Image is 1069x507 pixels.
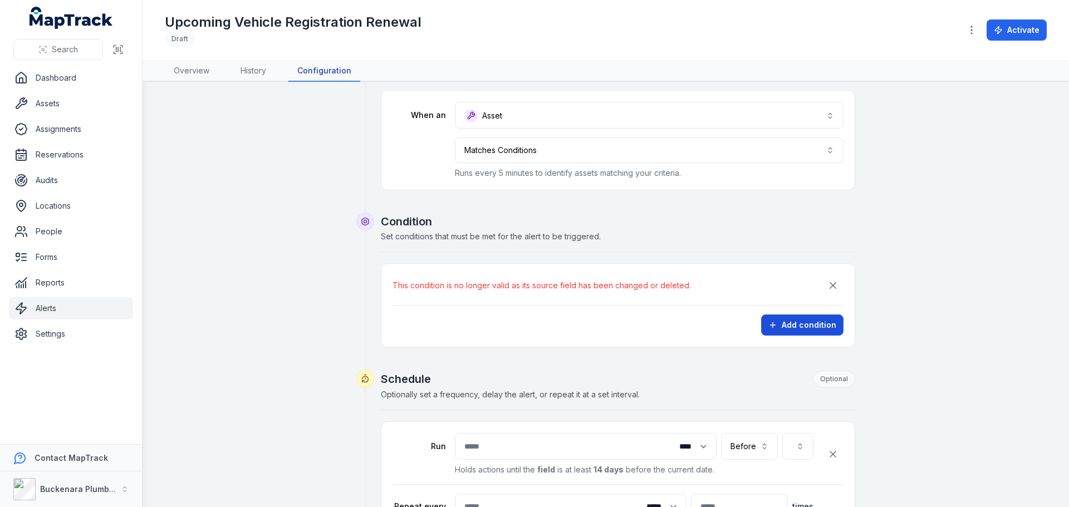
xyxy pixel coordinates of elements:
[594,465,624,474] strong: 14 days
[165,31,195,47] div: Draft
[232,61,275,82] a: History
[761,314,844,336] button: Add condition
[9,144,133,166] a: Reservations
[30,7,113,29] a: MapTrack
[52,44,78,55] span: Search
[721,433,778,460] button: Before
[455,102,844,129] button: Asset
[455,168,844,179] p: Runs every 5 minutes to identify assets matching your criteria.
[381,214,855,229] h2: Condition
[40,484,187,494] strong: Buckenara Plumbing Gas & Electrical
[9,169,133,191] a: Audits
[813,371,855,387] div: Optional
[165,61,218,82] a: Overview
[9,92,133,115] a: Assets
[35,453,108,462] strong: Contact MapTrack
[9,67,133,89] a: Dashboard
[455,137,844,163] button: Matches Conditions
[393,441,446,452] label: Run
[165,13,421,31] h1: Upcoming Vehicle Registration Renewal
[381,371,855,387] h2: Schedule
[381,390,640,399] span: Optionally set a frequency, delay the alert, or repeat it at a set interval.
[288,61,360,82] a: Configuration
[393,280,691,291] span: This condition is no longer valid as its source field has been changed or deleted.
[537,465,555,474] strong: field
[455,464,813,475] p: Holds actions until the is at least before the current date.
[9,272,133,294] a: Reports
[987,19,1047,41] button: Activate
[393,110,446,121] label: When an
[9,220,133,243] a: People
[9,195,133,217] a: Locations
[9,118,133,140] a: Assignments
[9,323,133,345] a: Settings
[9,297,133,319] a: Alerts
[13,39,103,60] button: Search
[9,246,133,268] a: Forms
[381,232,601,241] span: Set conditions that must be met for the alert to be triggered.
